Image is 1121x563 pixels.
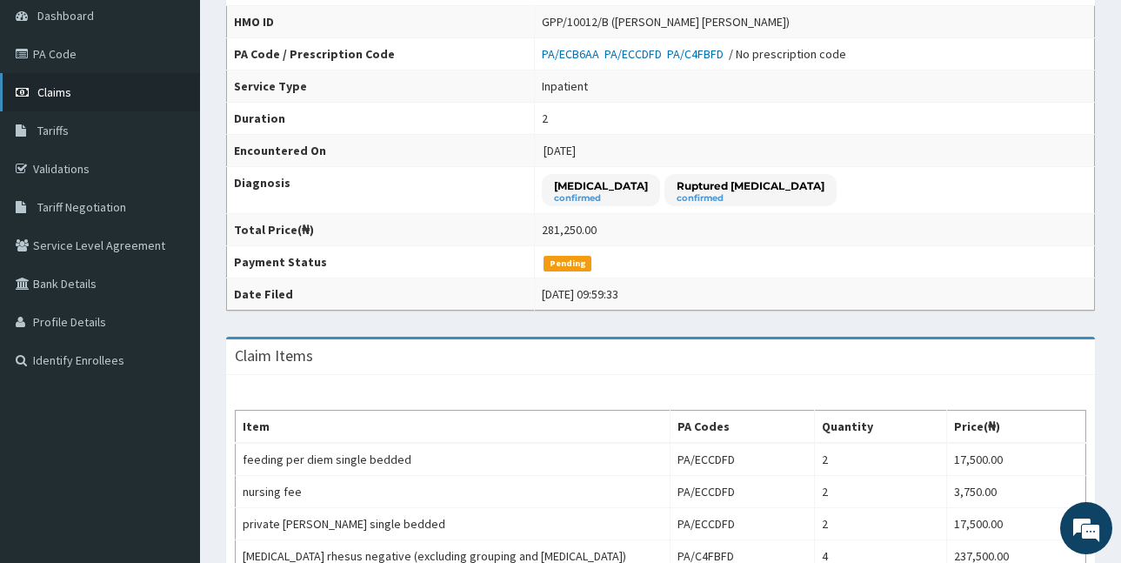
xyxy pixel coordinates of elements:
td: 17,500.00 [947,508,1086,540]
a: PA/C4FBFD [667,46,729,62]
div: GPP/10012/B ([PERSON_NAME] [PERSON_NAME]) [542,13,790,30]
small: confirmed [554,194,648,203]
span: Tariffs [37,123,69,138]
td: PA/ECCDFD [671,443,815,476]
td: private [PERSON_NAME] single bedded [236,508,671,540]
td: 2 [815,443,947,476]
td: 17,500.00 [947,443,1086,476]
td: nursing fee [236,476,671,508]
td: PA/ECCDFD [671,508,815,540]
p: [MEDICAL_DATA] [554,178,648,193]
td: 3,750.00 [947,476,1086,508]
a: PA/ECB6AA [542,46,604,62]
td: feeding per diem single bedded [236,443,671,476]
th: Payment Status [227,246,535,278]
th: Date Filed [227,278,535,311]
th: Encountered On [227,135,535,167]
h3: Claim Items [235,348,313,364]
div: [DATE] 09:59:33 [542,285,618,303]
span: Pending [544,256,591,271]
span: Tariff Negotiation [37,199,126,215]
th: Item [236,411,671,444]
img: d_794563401_company_1708531726252_794563401 [32,87,70,131]
small: confirmed [677,194,824,203]
div: Minimize live chat window [285,9,327,50]
div: 2 [542,110,548,127]
th: Diagnosis [227,167,535,214]
div: / No prescription code [542,45,846,63]
a: PA/ECCDFD [604,46,667,62]
span: We're online! [101,170,240,345]
th: PA Code / Prescription Code [227,38,535,70]
p: Ruptured [MEDICAL_DATA] [677,178,824,193]
td: 2 [815,508,947,540]
span: Dashboard [37,8,94,23]
th: PA Codes [671,411,815,444]
div: 281,250.00 [542,221,597,238]
th: Price(₦) [947,411,1086,444]
textarea: Type your message and hit 'Enter' [9,377,331,438]
th: HMO ID [227,6,535,38]
td: PA/ECCDFD [671,476,815,508]
div: Chat with us now [90,97,292,120]
div: Inpatient [542,77,588,95]
th: Total Price(₦) [227,214,535,246]
th: Quantity [815,411,947,444]
th: Service Type [227,70,535,103]
span: [DATE] [544,143,576,158]
th: Duration [227,103,535,135]
td: 2 [815,476,947,508]
span: Claims [37,84,71,100]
